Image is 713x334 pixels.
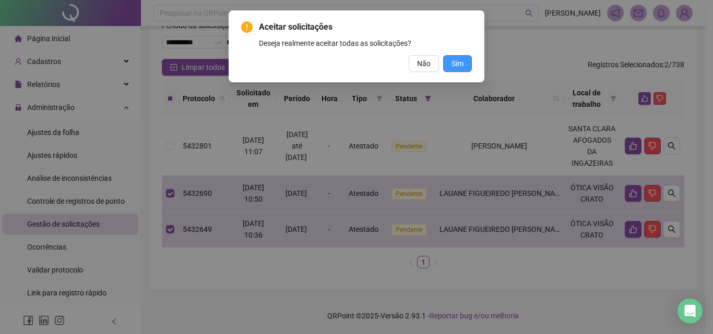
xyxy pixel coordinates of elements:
[259,21,472,33] span: Aceitar solicitações
[417,58,431,69] span: Não
[443,55,472,72] button: Sim
[409,55,439,72] button: Não
[678,299,703,324] div: Open Intercom Messenger
[451,58,464,69] span: Sim
[241,21,253,33] span: exclamation-circle
[259,38,472,49] div: Deseja realmente aceitar todas as solicitações?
